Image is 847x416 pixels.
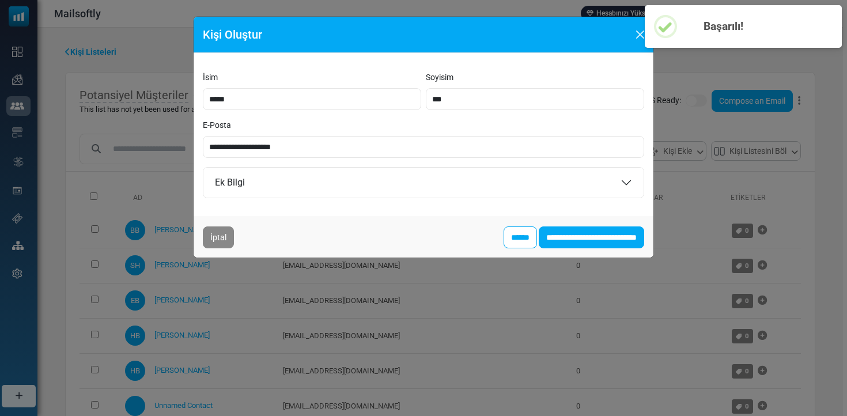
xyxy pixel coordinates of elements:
[203,71,218,84] label: İsim
[632,26,649,43] button: Close
[203,119,231,131] label: E-Posta
[203,226,234,248] button: İptal
[693,20,822,33] h2: Başarılı!
[203,26,262,43] h5: Kişi Oluştur
[426,71,453,84] label: Soyisim
[203,168,644,198] button: Ek Bilgi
